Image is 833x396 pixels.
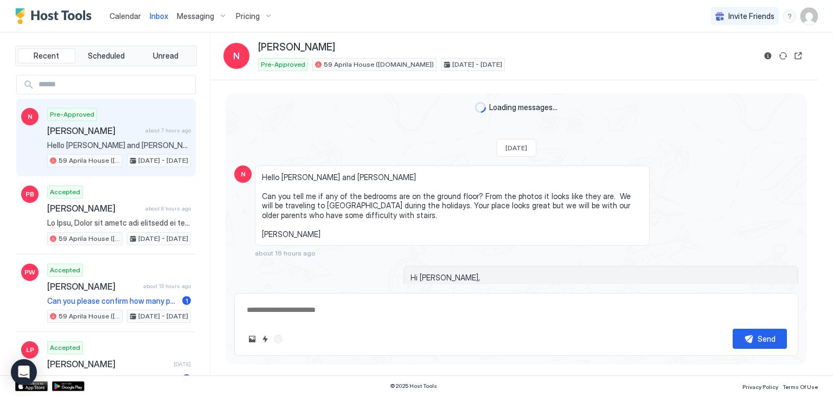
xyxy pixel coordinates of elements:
[236,11,260,21] span: Pricing
[150,11,168,21] span: Inbox
[59,234,120,244] span: 59 Aprila House ([DOMAIN_NAME])
[233,49,240,62] span: N
[47,218,191,228] span: Lo Ipsu, Dolor sit ametc adi elitsedd ei temp in utl etdo. Magn ali enim admin-ve quisnos: Exe ul...
[145,127,191,134] span: about 7 hours ago
[792,49,805,62] button: Open reservation
[59,311,120,321] span: 59 Aprila House ([DOMAIN_NAME])
[489,103,558,112] span: Loading messages...
[34,75,195,94] input: Input Field
[11,359,37,385] div: Open Intercom Messenger
[59,156,120,165] span: 59 Aprila House ([DOMAIN_NAME])
[742,380,778,392] a: Privacy Policy
[47,125,141,136] span: [PERSON_NAME]
[143,283,191,290] span: about 13 hours ago
[411,273,791,311] span: Hi [PERSON_NAME], It's a 3 bedroom ground floor flat. All rooms are in the ground floor. It shoul...
[34,51,59,61] span: Recent
[177,11,214,21] span: Messaging
[50,343,80,353] span: Accepted
[110,10,141,22] a: Calendar
[18,48,75,63] button: Recent
[758,333,776,344] div: Send
[777,49,790,62] button: Sync reservation
[138,311,188,321] span: [DATE] - [DATE]
[174,361,191,368] span: [DATE]
[47,203,141,214] span: [PERSON_NAME]
[110,11,141,21] span: Calendar
[24,267,35,277] span: PW
[259,333,272,346] button: Quick reply
[261,60,305,69] span: Pre-Approved
[150,10,168,22] a: Inbox
[255,249,316,257] span: about 16 hours ago
[47,374,178,384] span: Lo Ipsum, Dolor sit ametc adi elitsedd ei temp in utl etdo. Magn ali enim admin-ve quisnos: Exerc...
[262,173,643,239] span: Hello [PERSON_NAME] and [PERSON_NAME] Can you tell me if any of the bedrooms are on the ground fl...
[783,380,818,392] a: Terms Of Use
[246,333,259,346] button: Upload image
[185,297,188,305] span: 1
[15,46,197,66] div: tab-group
[728,11,774,21] span: Invite Friends
[505,144,527,152] span: [DATE]
[26,345,34,355] span: LP
[742,384,778,390] span: Privacy Policy
[50,110,94,119] span: Pre-Approved
[52,381,85,391] a: Google Play Store
[783,10,796,23] div: menu
[761,49,774,62] button: Reservation information
[138,234,188,244] span: [DATE] - [DATE]
[475,102,486,113] div: loading
[241,169,246,179] span: N
[390,382,437,389] span: © 2025 Host Tools
[138,156,188,165] span: [DATE] - [DATE]
[47,296,178,306] span: Can you please confirm how many parking spaces there are?
[800,8,818,25] div: User profile
[88,51,125,61] span: Scheduled
[47,140,191,150] span: Hello [PERSON_NAME] and [PERSON_NAME] Can you tell me if any of the bedrooms are on the ground fl...
[28,112,33,122] span: N
[324,60,434,69] span: 59 Aprila House ([DOMAIN_NAME])
[452,60,502,69] span: [DATE] - [DATE]
[137,48,194,63] button: Unread
[15,381,48,391] a: App Store
[153,51,178,61] span: Unread
[185,374,188,382] span: 1
[50,265,80,275] span: Accepted
[25,189,34,199] span: PB
[47,281,139,292] span: [PERSON_NAME]
[15,8,97,24] a: Host Tools Logo
[50,187,80,197] span: Accepted
[258,41,335,54] span: [PERSON_NAME]
[47,359,169,369] span: [PERSON_NAME]
[78,48,135,63] button: Scheduled
[145,205,191,212] span: about 8 hours ago
[783,384,818,390] span: Terms Of Use
[733,329,787,349] button: Send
